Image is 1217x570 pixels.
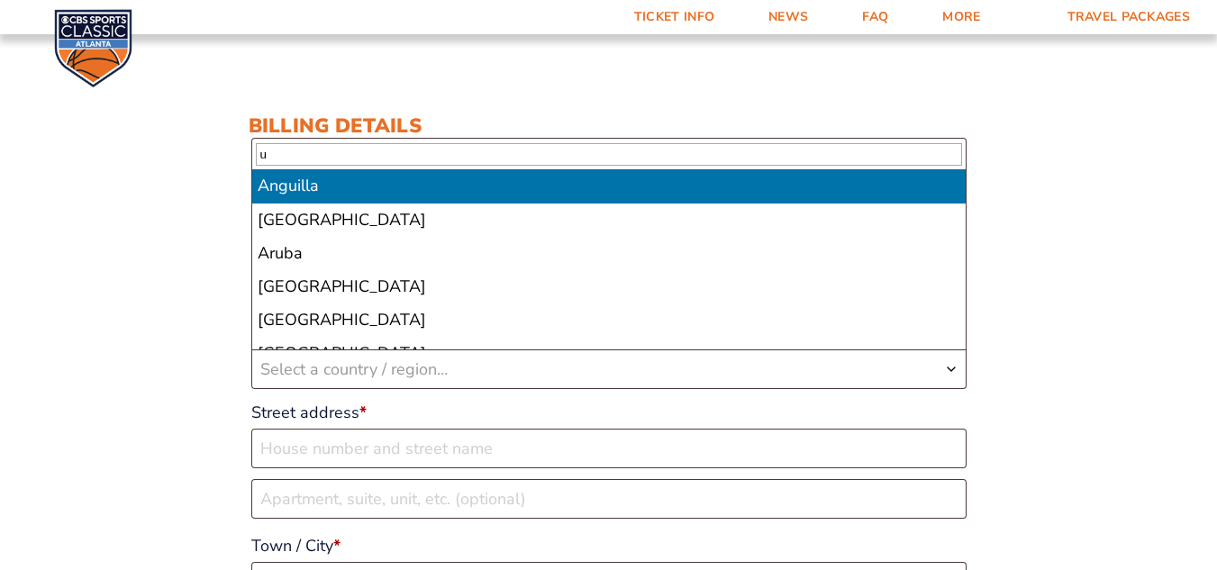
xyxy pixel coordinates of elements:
label: Town / City [251,529,967,562]
img: CBS Sports Classic [54,9,132,87]
span: Select a country / region… [260,358,448,380]
input: House number and street name [251,429,967,468]
li: [GEOGRAPHIC_DATA] [252,204,966,237]
li: Aruba [252,237,966,270]
li: [GEOGRAPHIC_DATA] [252,303,966,337]
li: Anguilla [252,169,966,203]
li: [GEOGRAPHIC_DATA] [252,337,966,370]
input: Apartment, suite, unit, etc. (optional) [251,479,967,519]
span: Country / Region [251,349,967,389]
h3: Billing details [249,114,969,138]
li: [GEOGRAPHIC_DATA] [252,270,966,303]
label: Street address [251,396,967,429]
